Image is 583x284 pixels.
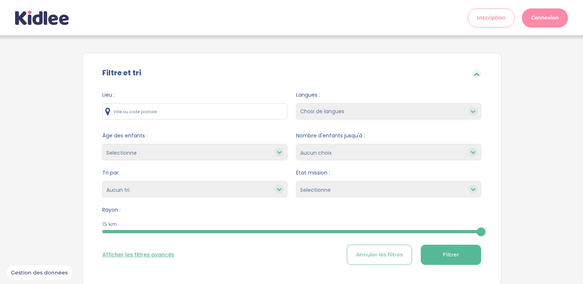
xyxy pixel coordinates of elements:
a: Inscription [468,8,515,28]
button: Filtrer [421,245,481,265]
span: Tri par: [102,169,287,177]
span: Gestion des données [11,270,68,276]
button: Gestion des données [7,265,72,281]
span: Lieu : [102,91,287,99]
span: Filtrer [443,251,459,259]
a: Connexion [522,8,568,28]
span: État mission : [296,169,481,177]
span: Nombre d'enfants jusqu'à : [296,132,481,140]
span: 15 km [102,220,117,228]
span: Rayon : [102,206,481,214]
label: Filtre et tri [102,67,141,78]
button: Annuler les filtres [347,245,412,265]
button: Afficher les filtres avancés [102,251,174,259]
span: Langues : [296,91,481,99]
span: Âge des enfants : [102,132,287,140]
input: Ville ou code postale [102,103,287,119]
span: Annuler les filtres [356,251,403,259]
